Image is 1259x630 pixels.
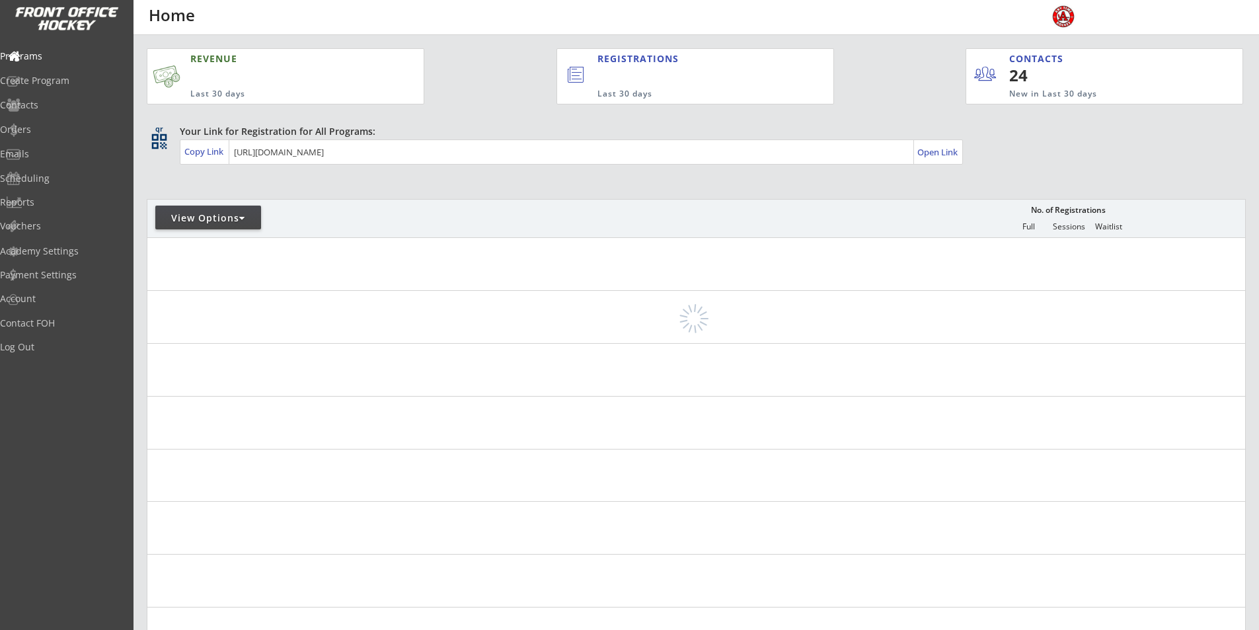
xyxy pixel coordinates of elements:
[180,125,1205,138] div: Your Link for Registration for All Programs:
[155,212,261,225] div: View Options
[190,89,360,100] div: Last 30 days
[149,132,169,151] button: qr_code
[184,145,226,157] div: Copy Link
[917,143,959,161] a: Open Link
[1009,89,1181,100] div: New in Last 30 days
[1009,64,1090,87] div: 24
[597,89,779,100] div: Last 30 days
[151,125,167,134] div: qr
[597,52,772,65] div: REGISTRATIONS
[1049,222,1088,231] div: Sessions
[190,52,360,65] div: REVENUE
[1088,222,1128,231] div: Waitlist
[1027,206,1109,215] div: No. of Registrations
[917,147,959,158] div: Open Link
[1009,222,1048,231] div: Full
[1009,52,1069,65] div: CONTACTS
